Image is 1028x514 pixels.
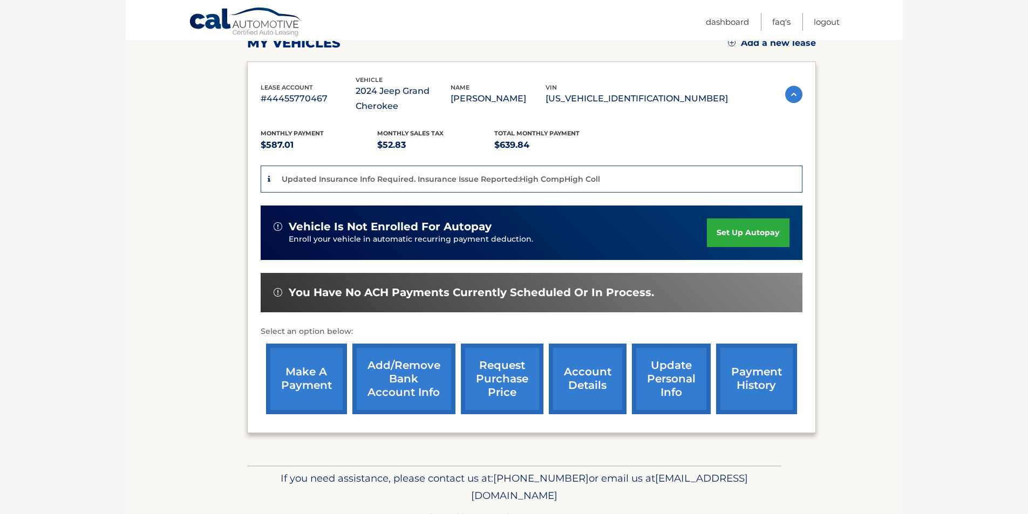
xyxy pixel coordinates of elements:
[706,13,749,31] a: Dashboard
[494,129,580,137] span: Total Monthly Payment
[451,91,546,106] p: [PERSON_NAME]
[261,84,313,91] span: lease account
[785,86,802,103] img: accordion-active.svg
[356,84,451,114] p: 2024 Jeep Grand Cherokee
[546,84,557,91] span: vin
[274,288,282,297] img: alert-white.svg
[274,222,282,231] img: alert-white.svg
[814,13,840,31] a: Logout
[289,286,654,299] span: You have no ACH payments currently scheduled or in process.
[261,138,378,153] p: $587.01
[261,129,324,137] span: Monthly Payment
[261,325,802,338] p: Select an option below:
[282,174,600,184] p: Updated Insurance Info Required. Insurance Issue Reported:High CompHigh Coll
[247,35,341,51] h2: my vehicles
[716,344,797,414] a: payment history
[493,472,589,484] span: [PHONE_NUMBER]
[261,91,356,106] p: #44455770467
[772,13,791,31] a: FAQ's
[494,138,611,153] p: $639.84
[289,234,707,245] p: Enroll your vehicle in automatic recurring payment deduction.
[546,91,728,106] p: [US_VEHICLE_IDENTIFICATION_NUMBER]
[254,470,774,504] p: If you need assistance, please contact us at: or email us at
[549,344,627,414] a: account details
[707,218,789,247] a: set up autopay
[451,84,469,91] span: name
[356,76,383,84] span: vehicle
[352,344,455,414] a: Add/Remove bank account info
[728,38,816,49] a: Add a new lease
[266,344,347,414] a: make a payment
[377,138,494,153] p: $52.83
[632,344,711,414] a: update personal info
[728,39,736,46] img: add.svg
[289,220,492,234] span: vehicle is not enrolled for autopay
[461,344,543,414] a: request purchase price
[189,7,302,38] a: Cal Automotive
[377,129,444,137] span: Monthly sales Tax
